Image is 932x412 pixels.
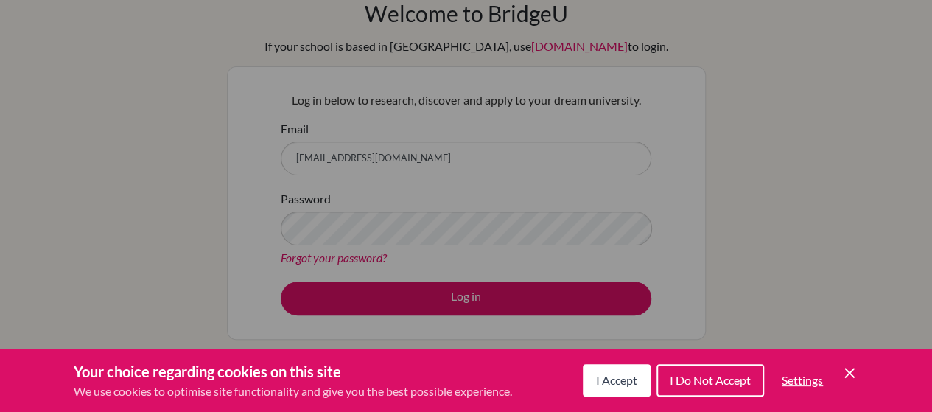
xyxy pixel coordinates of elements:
[74,383,512,400] p: We use cookies to optimise site functionality and give you the best possible experience.
[583,364,651,397] button: I Accept
[770,366,835,395] button: Settings
[656,364,764,397] button: I Do Not Accept
[596,373,637,387] span: I Accept
[670,373,751,387] span: I Do Not Accept
[782,373,823,387] span: Settings
[74,360,512,383] h3: Your choice regarding cookies on this site
[841,364,858,382] button: Save and close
